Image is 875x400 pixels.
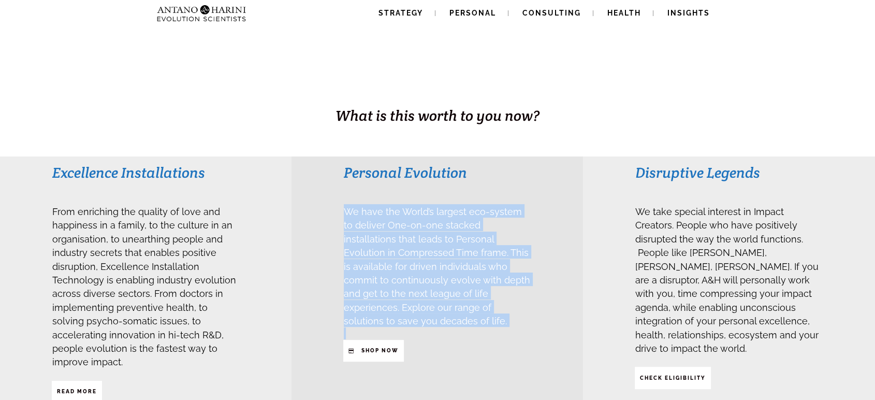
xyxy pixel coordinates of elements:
[607,9,641,17] span: Health
[635,163,822,182] h3: Disruptive Legends
[336,106,539,125] span: What is this worth to you now?
[1,83,874,105] h1: BUSINESS. HEALTH. Family. Legacy
[635,206,819,354] span: We take special interest in Impact Creators. People who have positively disrupted the way the wor...
[378,9,423,17] span: Strategy
[343,340,404,362] a: SHop NOW
[52,206,236,367] span: From enriching the quality of love and happiness in a family, to the culture in an organisation, ...
[522,9,581,17] span: Consulting
[667,9,710,17] span: Insights
[57,389,97,394] strong: Read More
[344,206,530,326] span: We have the World’s largest eco-system to deliver One-on-one stacked installations that leads to ...
[52,163,239,182] h3: Excellence Installations
[361,348,399,353] strong: SHop NOW
[449,9,496,17] span: Personal
[635,367,711,389] a: CHECK ELIGIBILITY
[640,375,706,381] strong: CHECK ELIGIBILITY
[344,163,531,182] h3: Personal Evolution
